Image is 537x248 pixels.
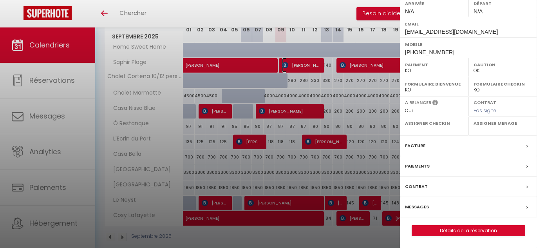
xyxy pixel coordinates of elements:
span: [EMAIL_ADDRESS][DOMAIN_NAME] [405,29,498,35]
label: Formulaire Bienvenue [405,80,463,88]
label: Paiements [405,162,430,170]
label: Formulaire Checkin [474,80,532,88]
label: Mobile [405,40,532,48]
label: Assigner Menage [474,119,532,127]
label: Messages [405,203,429,211]
label: A relancer [405,99,431,106]
button: Détails de la réservation [412,225,525,236]
label: Contrat [405,182,428,191]
a: Détails de la réservation [412,226,525,236]
span: [PHONE_NUMBER] [405,49,454,55]
span: N/A [405,8,414,15]
i: Sélectionner OUI si vous souhaiter envoyer les séquences de messages post-checkout [432,99,438,108]
span: Pas signé [474,107,496,114]
label: Contrat [474,99,496,104]
label: Caution [474,61,532,69]
label: Paiement [405,61,463,69]
label: Email [405,20,532,28]
label: Facture [405,142,425,150]
label: Assigner Checkin [405,119,463,127]
button: Ouvrir le widget de chat LiveChat [6,3,30,27]
span: N/A [474,8,483,15]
